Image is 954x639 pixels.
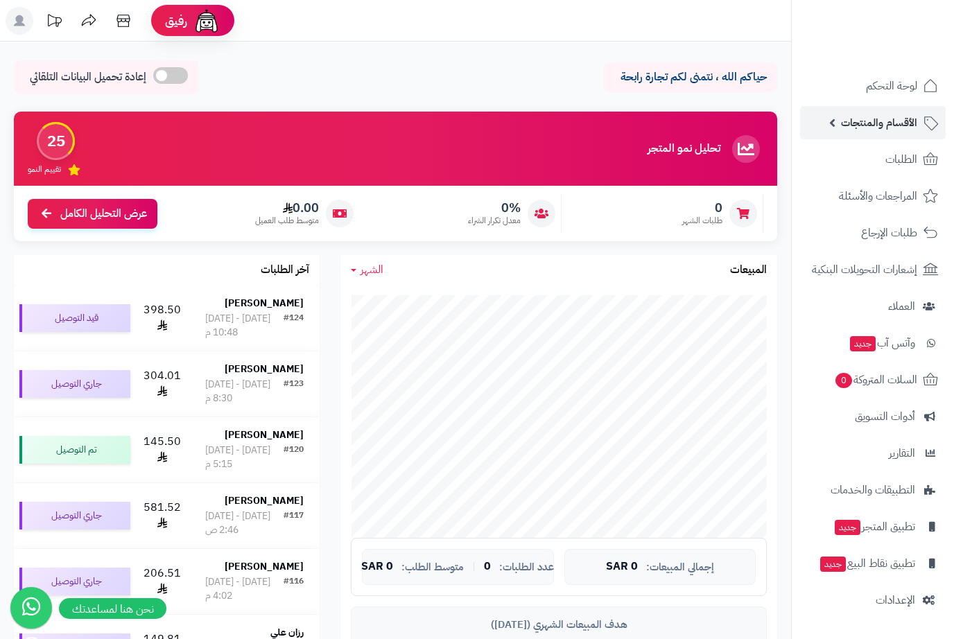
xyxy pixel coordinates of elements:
[225,493,304,508] strong: [PERSON_NAME]
[136,483,189,548] td: 581.52
[800,180,946,213] a: المراجعات والأسئلة
[361,261,383,278] span: الشهر
[19,304,130,332] div: قيد التوصيل
[819,554,915,573] span: تطبيق نقاط البيع
[831,480,915,500] span: التطبيقات والخدمات
[205,575,284,603] div: [DATE] - [DATE] 4:02 م
[800,473,946,507] a: التطبيقات والخدمات
[800,326,946,360] a: وآتس آبجديد
[682,200,722,216] span: 0
[834,370,917,389] span: السلات المتروكة
[860,39,941,68] img: logo-2.png
[255,215,319,227] span: متوسط طلب العميل
[841,113,917,132] span: الأقسام والمنتجات
[225,362,304,376] strong: [PERSON_NAME]
[165,12,187,29] span: رفيق
[484,561,491,573] span: 0
[800,437,946,470] a: التقارير
[646,561,714,573] span: إجمالي المبيعات:
[800,216,946,250] a: طلبات الإرجاع
[225,296,304,310] strong: [PERSON_NAME]
[284,378,304,405] div: #123
[37,7,71,38] a: تحديثات المنصة
[401,561,464,573] span: متوسط الطلب:
[800,547,946,580] a: تطبيق نقاط البيعجديد
[60,206,147,222] span: عرض التحليل الكامل
[28,199,157,229] a: عرض التحليل الكامل
[193,7,220,35] img: ai-face.png
[800,290,946,323] a: العملاء
[730,264,767,277] h3: المبيعات
[28,164,61,175] span: تقييم النمو
[255,200,319,216] span: 0.00
[889,444,915,463] span: التقارير
[284,444,304,471] div: #120
[855,407,915,426] span: أدوات التسويق
[136,417,189,482] td: 145.50
[800,510,946,543] a: تطبيق المتجرجديد
[800,363,946,396] a: السلات المتروكة0
[19,502,130,529] div: جاري التوصيل
[606,561,638,573] span: 0 SAR
[800,69,946,103] a: لوحة التحكم
[835,520,860,535] span: جديد
[30,69,146,85] span: إعادة تحميل البيانات التلقائي
[225,559,304,574] strong: [PERSON_NAME]
[839,186,917,206] span: المراجعات والأسئلة
[682,215,722,227] span: طلبات الشهر
[833,517,915,536] span: تطبيق المتجر
[205,444,284,471] div: [DATE] - [DATE] 5:15 م
[225,428,304,442] strong: [PERSON_NAME]
[850,336,876,351] span: جديد
[472,561,476,572] span: |
[468,200,521,216] span: 0%
[888,297,915,316] span: العملاء
[136,549,189,614] td: 206.51
[835,373,852,388] span: 0
[284,575,304,603] div: #116
[800,584,946,617] a: الإعدادات
[351,262,383,278] a: الشهر
[885,150,917,169] span: الطلبات
[362,618,756,632] div: هدف المبيعات الشهري ([DATE])
[876,590,915,610] span: الإعدادات
[19,568,130,595] div: جاري التوصيل
[849,333,915,353] span: وآتس آب
[812,260,917,279] span: إشعارات التحويلات البنكية
[136,351,189,417] td: 304.01
[820,557,846,572] span: جديد
[136,286,189,351] td: 398.50
[866,76,917,96] span: لوحة التحكم
[205,312,284,340] div: [DATE] - [DATE] 10:48 م
[499,561,554,573] span: عدد الطلبات:
[648,143,720,155] h3: تحليل نمو المتجر
[800,253,946,286] a: إشعارات التحويلات البنكية
[284,312,304,340] div: #124
[19,370,130,398] div: جاري التوصيل
[861,223,917,243] span: طلبات الإرجاع
[468,215,521,227] span: معدل تكرار الشراء
[19,436,130,464] div: تم التوصيل
[205,378,284,405] div: [DATE] - [DATE] 8:30 م
[800,400,946,433] a: أدوات التسويق
[284,509,304,537] div: #117
[361,561,393,573] span: 0 SAR
[614,69,767,85] p: حياكم الله ، نتمنى لكم تجارة رابحة
[261,264,309,277] h3: آخر الطلبات
[205,509,284,537] div: [DATE] - [DATE] 2:46 ص
[800,143,946,176] a: الطلبات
